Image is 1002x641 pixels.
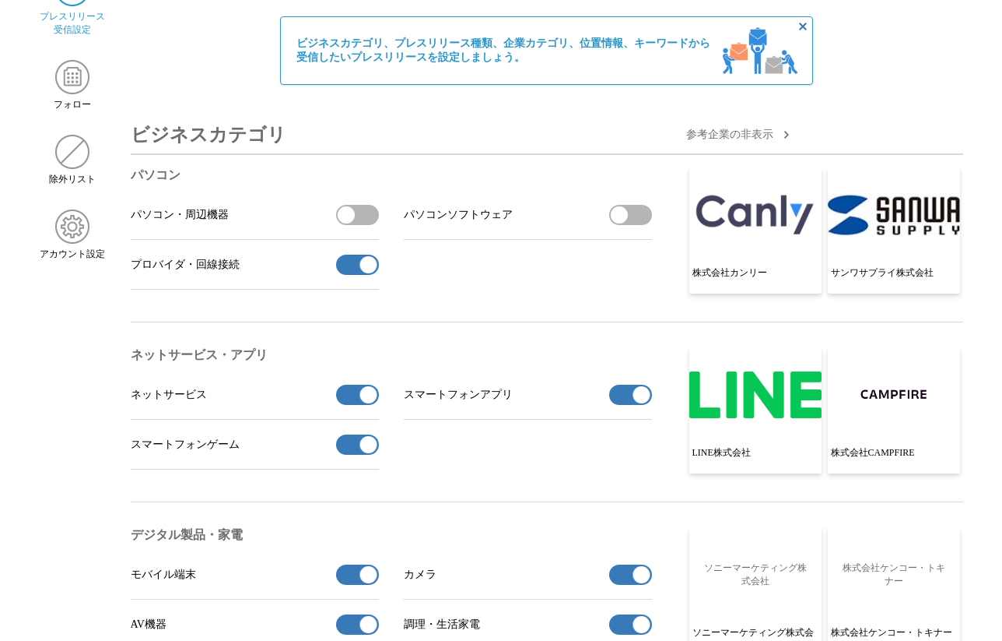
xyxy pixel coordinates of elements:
a: 除外リスト除外リスト [40,135,106,186]
h3: ネットサービス・アプリ [131,347,652,364]
ul: パソコンの参考企業一覧 [689,167,963,297]
span: 除外リスト [49,173,96,186]
p: LINE株式会社 [689,442,822,474]
span: ネットサービス [131,388,207,402]
img: 株式会社カンリーのロゴ画像 [689,167,822,262]
span: 参考企業の 非 表示 [686,128,773,142]
span: スマートフォンアプリ [404,388,513,402]
span: ビジネスカテゴリ、プレスリリース種類、企業カテゴリ、位置情報、キーワードから 受信したいプレスリリースを設定しましょう。 [296,37,710,65]
button: 非表示にする [794,17,812,36]
span: 調理・生活家電 [404,618,480,632]
img: アカウント設定 [55,210,89,244]
span: スマートフォンゲーム [131,438,240,452]
span: プロバイダ・回線接続 [131,258,240,272]
span: フォロー [54,98,91,111]
h3: ビジネスカテゴリ [131,116,286,153]
span: パソコンソフトウェア [404,208,513,222]
p: ソニーマーケティング株式会社 [702,562,809,588]
button: 参考企業の非表示 [686,125,795,144]
img: フォロー [55,60,89,94]
p: 株式会社カンリー [689,262,822,294]
p: サンワサプライ株式会社 [828,262,960,294]
a: アカウント設定アカウント設定 [40,210,106,261]
p: 株式会社ケンコー・トキナー [840,562,948,588]
img: サンワサプライ株式会社のロゴ画像 [828,167,960,262]
p: 株式会社CAMPFIRE [828,442,960,474]
img: 株式会社CAMPFIREのロゴ画像 [828,347,960,442]
img: 除外リスト [55,135,89,169]
img: LINE株式会社のロゴ画像 [689,347,822,442]
span: プレスリリース 受信設定 [40,10,105,37]
span: アカウント設定 [40,248,105,261]
span: パソコン・周辺機器 [131,208,229,222]
a: フォローフォロー [40,60,106,111]
ul: ネットサービス・アプリの参考企業一覧 [689,347,963,477]
h3: パソコン [131,167,652,184]
span: カメラ [404,568,436,582]
h3: デジタル製品・家電 [131,527,652,544]
span: AV機器 [131,618,166,632]
span: モバイル端末 [131,568,196,582]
